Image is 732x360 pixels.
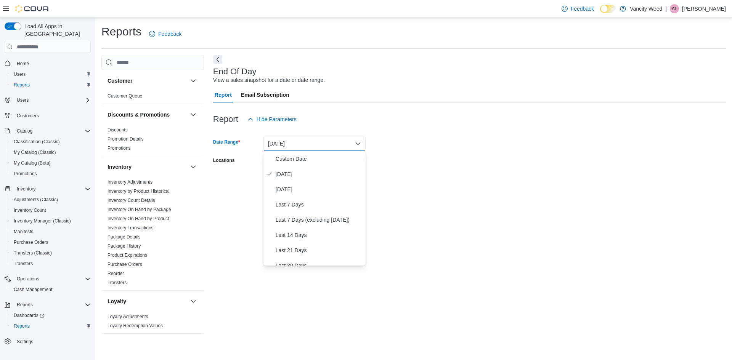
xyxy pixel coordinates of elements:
p: | [665,4,667,13]
label: Date Range [213,139,240,145]
span: Users [14,96,91,105]
span: Users [17,97,29,103]
button: Inventory Manager (Classic) [8,216,94,226]
h3: Loyalty [108,298,126,305]
span: Dashboards [14,312,44,318]
span: Transfers (Classic) [14,250,52,256]
button: Loyalty [189,297,198,306]
button: Inventory [108,163,187,171]
span: Cash Management [14,286,52,293]
button: Reports [14,300,36,309]
a: Reorder [108,271,124,276]
a: Users [11,70,29,79]
button: Manifests [8,226,94,237]
a: Inventory Transactions [108,225,154,230]
a: Promotion Details [108,136,144,142]
a: Dashboards [8,310,94,321]
span: Reports [11,322,91,331]
p: [PERSON_NAME] [682,4,726,13]
a: Reports [11,322,33,331]
div: Inventory [101,178,204,290]
span: Package Details [108,234,141,240]
span: Package History [108,243,141,249]
span: Last 30 Days [276,261,363,270]
span: Inventory Count [11,206,91,215]
button: Promotions [8,168,94,179]
button: Inventory [189,162,198,171]
a: Inventory Adjustments [108,179,152,185]
span: Inventory Adjustments [108,179,152,185]
span: Reports [14,300,91,309]
a: Inventory by Product Historical [108,189,170,194]
span: Adjustments (Classic) [14,197,58,203]
button: Discounts & Promotions [108,111,187,118]
span: Inventory by Product Historical [108,188,170,194]
a: Purchase Orders [108,262,142,267]
span: Purchase Orders [108,261,142,267]
a: Transfers (Classic) [11,248,55,258]
button: Reports [8,321,94,331]
button: Inventory Count [8,205,94,216]
a: Cash Management [11,285,55,294]
a: Package History [108,243,141,249]
button: Users [8,69,94,80]
a: Promotions [108,146,131,151]
a: Transfers [108,280,127,285]
div: Discounts & Promotions [101,125,204,156]
span: My Catalog (Beta) [11,158,91,168]
button: Users [14,96,32,105]
button: Purchase Orders [8,237,94,248]
a: Product Expirations [108,253,147,258]
span: My Catalog (Classic) [14,149,56,155]
a: Customer Queue [108,93,142,99]
span: Feedback [571,5,594,13]
span: Operations [17,276,39,282]
div: Amber Tachauer [670,4,679,13]
span: Customers [17,113,39,119]
span: AT [672,4,677,13]
a: Promotions [11,169,40,178]
button: OCM [189,340,198,349]
span: Transfers (Classic) [11,248,91,258]
button: Reports [2,299,94,310]
span: Settings [14,337,91,346]
span: Reports [17,302,33,308]
span: Adjustments (Classic) [11,195,91,204]
span: [DATE] [276,185,363,194]
span: Promotion Details [108,136,144,142]
a: Transfers [11,259,36,268]
button: [DATE] [263,136,366,151]
a: Inventory Count Details [108,198,155,203]
h3: End Of Day [213,67,257,76]
span: Last 7 Days (excluding [DATE]) [276,215,363,224]
a: Loyalty Adjustments [108,314,148,319]
button: Discounts & Promotions [189,110,198,119]
a: Purchase Orders [11,238,51,247]
a: Settings [14,337,36,346]
button: Settings [2,336,94,347]
span: Classification (Classic) [11,137,91,146]
span: Promotions [11,169,91,178]
a: Reports [11,80,33,90]
span: Users [11,70,91,79]
span: Feedback [158,30,181,38]
p: Vancity Weed [630,4,662,13]
span: Inventory Manager (Classic) [11,216,91,226]
span: Reports [14,323,30,329]
button: Operations [14,274,42,283]
span: Inventory On Hand by Package [108,206,171,213]
div: View a sales snapshot for a date or date range. [213,76,325,84]
span: Email Subscription [241,87,289,102]
button: Catalog [2,126,94,136]
h3: Report [213,115,238,124]
h3: Customer [108,77,132,85]
span: Catalog [17,128,32,134]
button: Inventory [2,184,94,194]
a: Inventory On Hand by Package [108,207,171,212]
button: Next [213,55,222,64]
button: Reports [8,80,94,90]
a: Home [14,59,32,68]
a: My Catalog (Beta) [11,158,54,168]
